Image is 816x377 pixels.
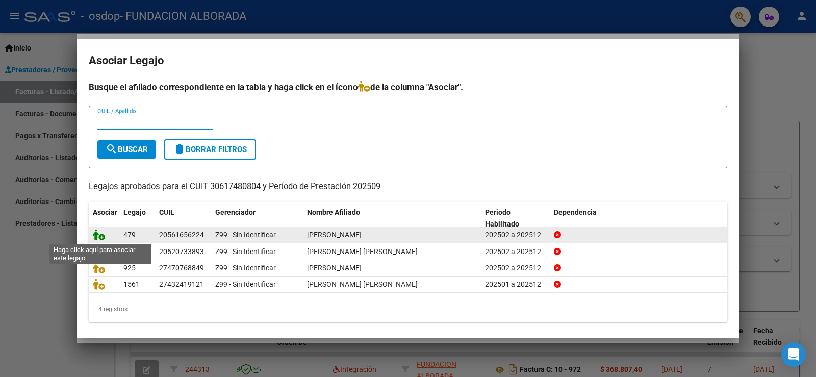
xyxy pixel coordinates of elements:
[123,247,136,256] span: 949
[89,51,727,70] h2: Asociar Legajo
[485,229,546,241] div: 202502 a 202512
[485,208,519,228] span: Periodo Habilitado
[173,143,186,155] mat-icon: delete
[97,140,156,159] button: Buscar
[215,264,276,272] span: Z99 - Sin Identificar
[155,202,211,235] datatable-header-cell: CUIL
[215,231,276,239] span: Z99 - Sin Identificar
[159,208,174,216] span: CUIL
[554,208,597,216] span: Dependencia
[307,247,418,256] span: AYALA VAZQUEZ IGNACIO NAHUEL
[119,202,155,235] datatable-header-cell: Legajo
[89,296,727,322] div: 4 registros
[173,145,247,154] span: Borrar Filtros
[215,208,256,216] span: Gerenciador
[481,202,550,235] datatable-header-cell: Periodo Habilitado
[307,280,418,288] span: BIAGIOLI MARIA DEL ROSARIO
[159,279,204,290] div: 27432419121
[485,279,546,290] div: 202501 a 202512
[89,81,727,94] h4: Busque el afiliado correspondiente en la tabla y haga click en el ícono de la columna "Asociar".
[215,247,276,256] span: Z99 - Sin Identificar
[781,342,806,367] div: Open Intercom Messenger
[164,139,256,160] button: Borrar Filtros
[307,231,362,239] span: MUSSA VICENTE
[106,145,148,154] span: Buscar
[159,262,204,274] div: 27470768849
[123,231,136,239] span: 479
[307,208,360,216] span: Nombre Afiliado
[89,202,119,235] datatable-header-cell: Asociar
[89,181,727,193] p: Legajos aprobados para el CUIT 30617480804 y Período de Prestación 202509
[211,202,303,235] datatable-header-cell: Gerenciador
[159,229,204,241] div: 20561656224
[123,280,140,288] span: 1561
[123,264,136,272] span: 925
[159,246,204,258] div: 20520733893
[307,264,362,272] span: RUBIO LOLA
[485,262,546,274] div: 202502 a 202512
[485,246,546,258] div: 202502 a 202512
[215,280,276,288] span: Z99 - Sin Identificar
[550,202,728,235] datatable-header-cell: Dependencia
[123,208,146,216] span: Legajo
[303,202,481,235] datatable-header-cell: Nombre Afiliado
[106,143,118,155] mat-icon: search
[93,208,117,216] span: Asociar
